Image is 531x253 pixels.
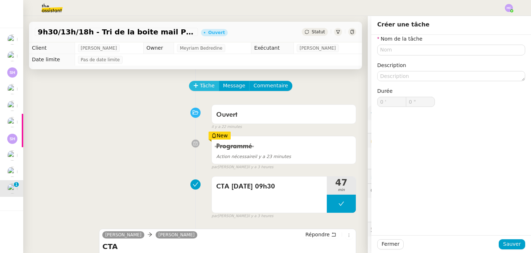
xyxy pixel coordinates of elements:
small: [PERSON_NAME] [211,213,273,219]
input: Nom [377,45,525,55]
img: svg [505,4,513,12]
nz-badge-sup: 1 [14,182,19,187]
span: Ouvert [216,112,238,118]
label: Description [377,62,406,68]
td: Exécutant [251,42,293,54]
span: Fermer [382,240,399,248]
span: ⏲️ [371,173,426,179]
div: 🔐Données client [368,133,531,148]
div: New [209,132,231,140]
div: Ouvert [208,30,225,35]
button: Commentaire [249,81,292,91]
span: [PERSON_NAME] [300,45,336,52]
span: Message [223,82,245,90]
input: 0 min [378,97,406,107]
span: min [327,187,356,193]
span: Commentaire [254,82,288,90]
span: ⚙️ [371,109,408,117]
span: Statut [312,29,325,34]
span: [PERSON_NAME] [81,45,117,52]
img: svg [7,67,17,78]
span: par [211,164,218,170]
img: users%2FIoBAolhPL9cNaVKpLOfSBrcGcwi2%2Favatar%2F50a6465f-3fe2-4509-b080-1d8d3f65d641 [7,117,17,127]
span: Répondre [305,231,330,238]
a: [PERSON_NAME] [156,232,198,238]
td: Owner [143,42,174,54]
img: users%2FIoBAolhPL9cNaVKpLOfSBrcGcwi2%2Favatar%2F50a6465f-3fe2-4509-b080-1d8d3f65d641 [7,101,17,111]
span: il y a 3 heures [248,213,273,219]
span: Pas de date limite [81,56,120,63]
h4: CTA [102,241,353,252]
span: il y a 3 heures [248,164,273,170]
span: Tâche [200,82,215,90]
img: users%2FNmPW3RcGagVdwlUj0SIRjiM8zA23%2Favatar%2Fb3e8f68e-88d8-429d-a2bd-00fb6f2d12db [7,150,17,161]
button: Fermer [377,239,404,249]
div: 💬Commentaires 1 [368,184,531,198]
span: Créer une tâche [377,21,429,28]
small: [PERSON_NAME] [211,164,273,170]
div: ⚙️Procédures [368,106,531,120]
span: Programmé [216,143,252,150]
span: Durée [377,88,392,94]
img: users%2FWH1OB8fxGAgLOjAz1TtlPPgOcGL2%2Favatar%2F32e28291-4026-4208-b892-04f74488d877 [7,51,17,61]
img: svg [7,134,17,144]
span: 💬 [371,188,430,194]
button: Tâche [189,81,219,91]
input: 0 sec [406,97,435,107]
div: 🕵️Autres demandes en cours 4 [368,222,531,236]
span: Action nécessaire [216,154,255,159]
span: CTA [DATE] 09h30 [216,181,322,192]
img: users%2Fo4K84Ijfr6OOM0fa5Hz4riIOf4g2%2Favatar%2FChatGPT%20Image%201%20aou%CC%82t%202025%2C%2010_2... [7,84,17,94]
button: Répondre [303,231,339,239]
button: Message [219,81,250,91]
span: 9h30/13h/18h - Tri de la boite mail PRO - 12 septembre 2025 [38,28,195,36]
td: Client [29,42,75,54]
span: Sauver [503,240,521,248]
span: par [211,213,218,219]
span: 🕵️ [371,226,461,232]
span: 🔐 [371,136,418,145]
img: users%2FTDxDvmCjFdN3QFePFNGdQUcJcQk1%2Favatar%2F0cfb3a67-8790-4592-a9ec-92226c678442 [7,183,17,194]
span: il y a 22 minutes [211,124,242,130]
td: Date limite [29,54,75,66]
span: 47 [327,178,356,187]
span: il y a 23 minutes [216,154,291,159]
label: Nom de la tâche [377,36,423,42]
p: 1 [15,182,18,188]
a: [PERSON_NAME] [102,232,144,238]
img: users%2FSclkIUIAuBOhhDrbgjtrSikBoD03%2Favatar%2F48cbc63d-a03d-4817-b5bf-7f7aeed5f2a9 [7,167,17,177]
img: users%2Fa6PbEmLwvGXylUqKytRPpDpAx153%2Favatar%2Ffanny.png [7,34,17,45]
button: Sauver [499,239,525,249]
div: ⏲️Tâches 256:44 [368,169,531,183]
span: Meyriam Bedredine [180,45,222,52]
